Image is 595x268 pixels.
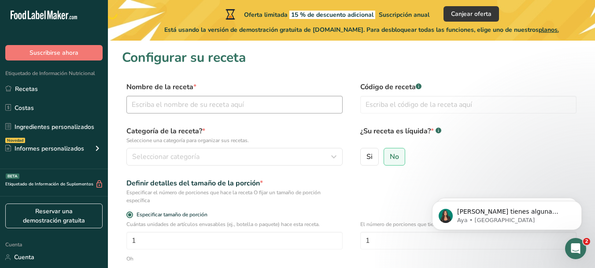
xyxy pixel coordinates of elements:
[122,49,246,67] font: Configurar su receta
[126,221,320,228] font: Cuántas unidades de artículos envasables (ej., botella o paquete) hace esta receta.
[585,238,588,244] font: 2
[15,123,94,131] font: Ingredientes personalizados
[15,104,34,112] font: Costas
[15,144,84,153] font: Informes personalizados
[443,6,499,22] button: Canjear oferta
[419,182,595,244] iframe: Mensaje de notificaciones del intercomunicador
[126,96,343,113] input: Escriba el nombre de su receta aquí
[390,152,399,162] font: No
[5,204,103,228] a: Reservar una demostración gratuita
[126,148,343,166] button: Seleccionar categoría
[451,10,492,18] font: Canjear oferta
[7,174,18,179] font: BETA
[379,11,429,19] font: Suscripción anual
[5,45,103,60] button: Suscribirse ahora
[23,207,85,225] font: Reservar una demostración gratuita
[126,178,260,188] font: Definir detalles del tamaño de la porción
[126,255,133,262] font: Oh
[360,221,507,228] font: El número de porciones que tiene cada envase de su producto.
[360,126,431,136] font: ¿Su receta es líquida?
[366,152,373,162] font: Si
[14,253,34,261] font: Cuenta
[360,82,416,92] font: Código de receta
[137,211,207,218] font: Especificar tamaño de porción
[132,152,200,162] font: Seleccionar categoría
[244,11,288,19] font: Oferta limitada
[5,241,22,248] font: Cuenta
[565,238,586,259] iframe: Chat en vivo de Intercom
[5,181,93,187] font: Etiquetado de Información de Suplementos
[164,26,539,34] font: Está usando la versión de demostración gratuita de [DOMAIN_NAME]. Para desbloquear todas las func...
[126,126,202,136] font: Categoría de la receta?
[5,70,95,77] font: Etiquetado de Información Nutricional
[30,49,78,57] font: Suscribirse ahora
[539,26,559,34] font: planos.
[126,82,193,92] font: Nombre de la receta
[291,11,373,19] font: 15 % de descuento adicional
[7,138,23,143] font: Novedad
[360,96,577,113] input: Escriba el código de la receta aquí
[126,189,321,204] font: Especificar el número de porciones que hace la receta O fijar un tamaño de porción específica
[126,137,249,144] font: Seleccione una categoría para organizar sus recetas.
[15,85,38,93] font: Recetas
